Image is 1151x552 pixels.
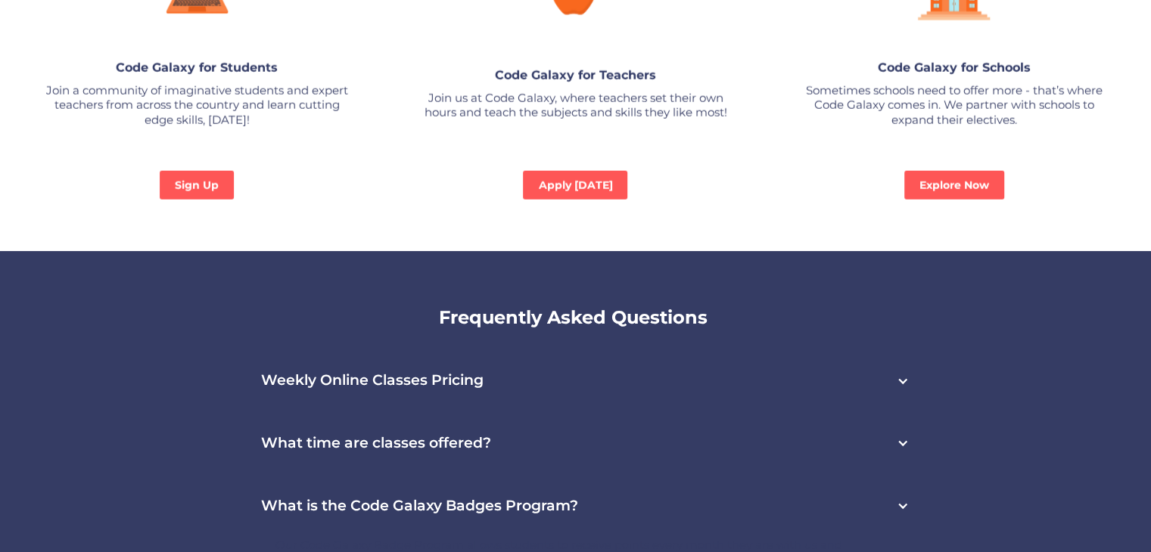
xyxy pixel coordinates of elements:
a: Sign Up [160,171,234,200]
a: Explore Now [904,171,1004,200]
p: Join a community of imaginative students and expert teachers from across the country and learn cu... [42,83,352,128]
a: Apply [DATE] [523,171,627,200]
h3: What time are classes offered? [261,435,491,452]
h3: Weekly Online Classes Pricing [261,372,484,389]
div: Weekly Online Classes Pricing [228,349,924,412]
p: Join us at Code Galaxy, where teachers set their own hours and teach the subjects and skills they... [420,91,730,120]
h3: Code Galaxy for Schools [799,60,1109,76]
h3: What is the Code Galaxy Badges Program? [261,498,578,515]
h2: Frequently Asked Questions [192,304,955,331]
h3: Code Galaxy for Teachers [420,68,730,83]
div: What is the Code Galaxy Badges Program? [228,475,924,538]
p: Sometimes schools need to offer more - that’s where Code Galaxy comes in. We partner with schools... [799,83,1109,128]
div: What time are classes offered? [228,412,924,475]
h3: Code Galaxy for Students [42,60,352,76]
